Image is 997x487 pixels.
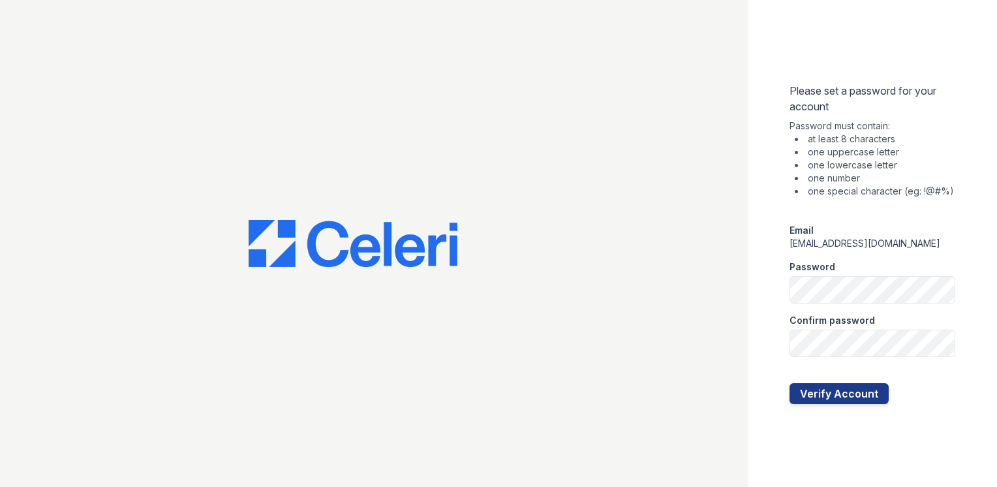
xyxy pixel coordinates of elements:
div: Email [790,224,955,237]
li: one special character (eg: !@#%) [795,185,955,198]
form: Please set a password for your account [790,83,955,404]
li: one lowercase letter [795,159,955,172]
label: Password [790,260,835,274]
button: Verify Account [790,383,889,404]
img: CE_Logo_Blue-a8612792a0a2168367f1c8372b55b34899dd931a85d93a1a3d3e32e68fde9ad4.png [249,220,457,267]
div: [EMAIL_ADDRESS][DOMAIN_NAME] [790,237,955,250]
li: at least 8 characters [795,133,955,146]
li: one number [795,172,955,185]
div: Password must contain: [790,119,955,198]
li: one uppercase letter [795,146,955,159]
label: Confirm password [790,314,875,327]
